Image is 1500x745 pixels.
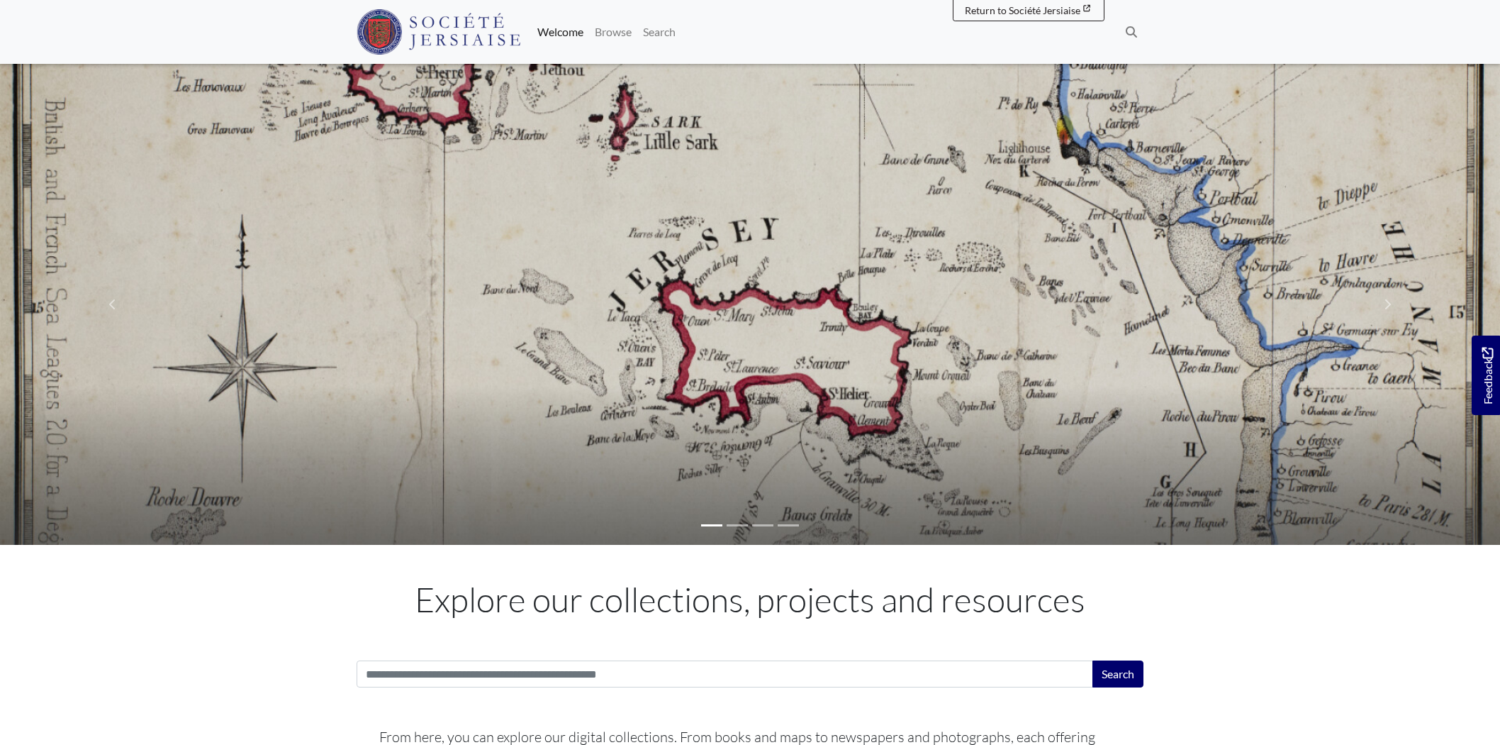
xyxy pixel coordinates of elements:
input: Search this collection... [357,661,1093,688]
a: Move to next slideshow image [1275,64,1500,545]
span: Return to Société Jersiaise [965,4,1080,16]
h1: Explore our collections, projects and resources [357,579,1143,620]
a: Société Jersiaise logo [357,6,520,58]
button: Search [1092,661,1143,688]
a: Browse [589,18,637,46]
img: Société Jersiaise [357,9,520,55]
a: Search [637,18,681,46]
a: Welcome [532,18,589,46]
